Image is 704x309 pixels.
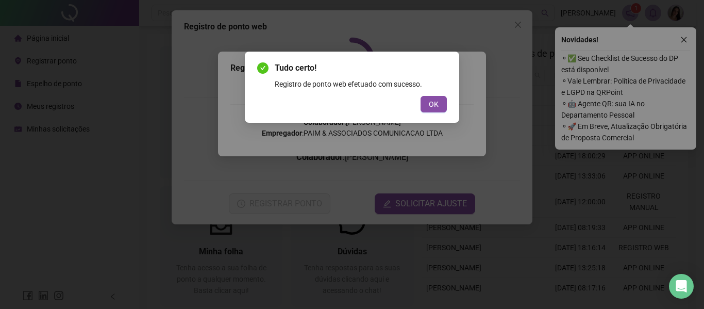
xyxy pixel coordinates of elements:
div: Open Intercom Messenger [669,274,694,299]
span: Tudo certo! [275,62,447,74]
span: OK [429,99,439,110]
button: OK [421,96,447,112]
span: check-circle [257,62,269,74]
div: Registro de ponto web efetuado com sucesso. [275,78,447,90]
